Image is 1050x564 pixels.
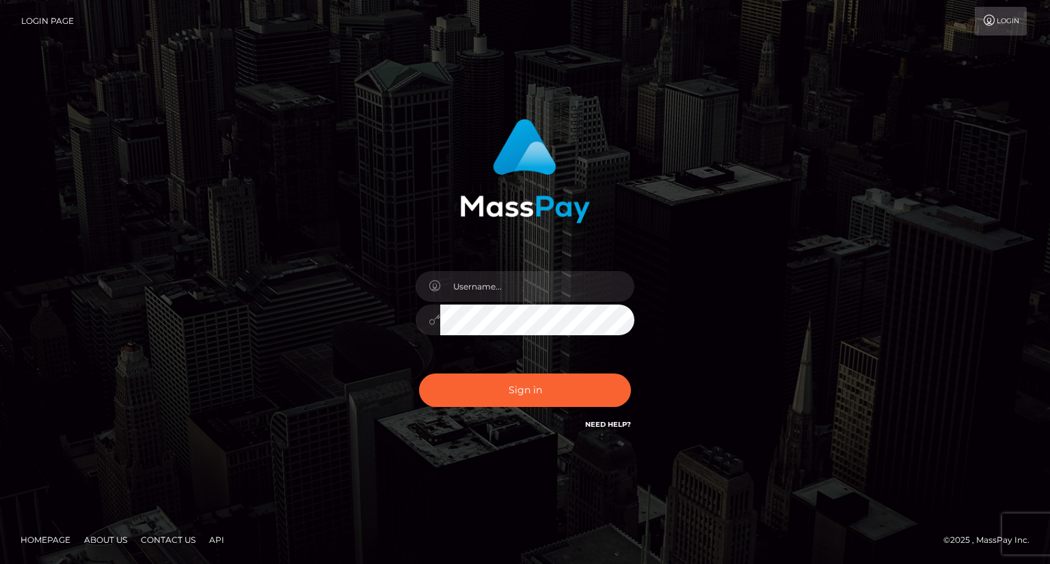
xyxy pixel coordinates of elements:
input: Username... [440,271,634,302]
button: Sign in [419,373,631,407]
a: Login [975,7,1027,36]
img: MassPay Login [460,119,590,223]
div: © 2025 , MassPay Inc. [943,533,1040,548]
a: About Us [79,529,133,550]
a: Need Help? [585,420,631,429]
a: API [204,529,230,550]
a: Contact Us [135,529,201,550]
a: Homepage [15,529,76,550]
a: Login Page [21,7,74,36]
